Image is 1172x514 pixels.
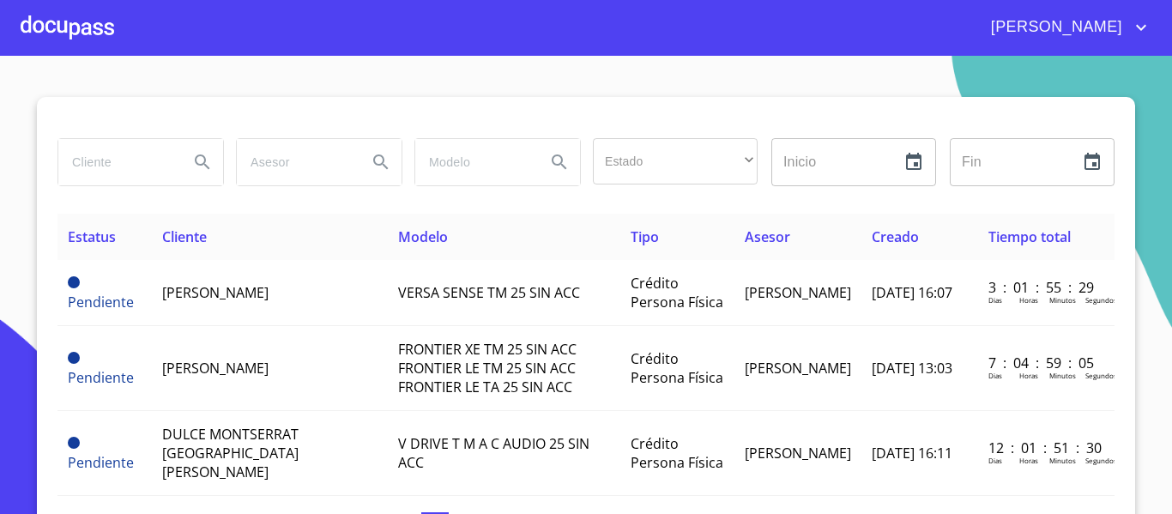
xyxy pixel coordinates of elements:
span: Cliente [162,227,207,246]
span: Pendiente [68,276,80,288]
button: Search [182,142,223,183]
p: Segundos [1085,456,1117,465]
span: Modelo [398,227,448,246]
p: 7 : 04 : 59 : 05 [988,354,1104,372]
p: Horas [1019,295,1038,305]
span: DULCE MONTSERRAT [GEOGRAPHIC_DATA] [PERSON_NAME] [162,425,299,481]
span: [PERSON_NAME] [162,359,269,378]
span: Tiempo total [988,227,1071,246]
button: account of current user [978,14,1151,41]
span: [PERSON_NAME] [978,14,1131,41]
p: Dias [988,371,1002,380]
p: Horas [1019,371,1038,380]
p: Minutos [1049,371,1076,380]
div: ​ [593,138,758,184]
span: [DATE] 13:03 [872,359,952,378]
span: Pendiente [68,368,134,387]
button: Search [539,142,580,183]
span: [PERSON_NAME] [745,359,851,378]
span: [DATE] 16:07 [872,283,952,302]
p: Segundos [1085,371,1117,380]
span: [PERSON_NAME] [745,283,851,302]
span: [DATE] 16:11 [872,444,952,463]
span: [PERSON_NAME] [745,444,851,463]
p: 3 : 01 : 55 : 29 [988,278,1104,297]
p: 12 : 01 : 51 : 30 [988,438,1104,457]
span: Asesor [745,227,790,246]
input: search [415,139,532,185]
span: Pendiente [68,352,80,364]
p: Dias [988,456,1002,465]
span: VERSA SENSE TM 25 SIN ACC [398,283,580,302]
span: Crédito Persona Física [631,434,723,472]
p: Minutos [1049,295,1076,305]
button: Search [360,142,402,183]
input: search [58,139,175,185]
span: Crédito Persona Física [631,274,723,311]
p: Horas [1019,456,1038,465]
span: Pendiente [68,437,80,449]
span: Crédito Persona Física [631,349,723,387]
input: search [237,139,353,185]
span: FRONTIER XE TM 25 SIN ACC FRONTIER LE TM 25 SIN ACC FRONTIER LE TA 25 SIN ACC [398,340,577,396]
span: Creado [872,227,919,246]
p: Minutos [1049,456,1076,465]
span: Pendiente [68,293,134,311]
span: V DRIVE T M A C AUDIO 25 SIN ACC [398,434,589,472]
span: Tipo [631,227,659,246]
span: Pendiente [68,453,134,472]
p: Segundos [1085,295,1117,305]
span: Estatus [68,227,116,246]
p: Dias [988,295,1002,305]
span: [PERSON_NAME] [162,283,269,302]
